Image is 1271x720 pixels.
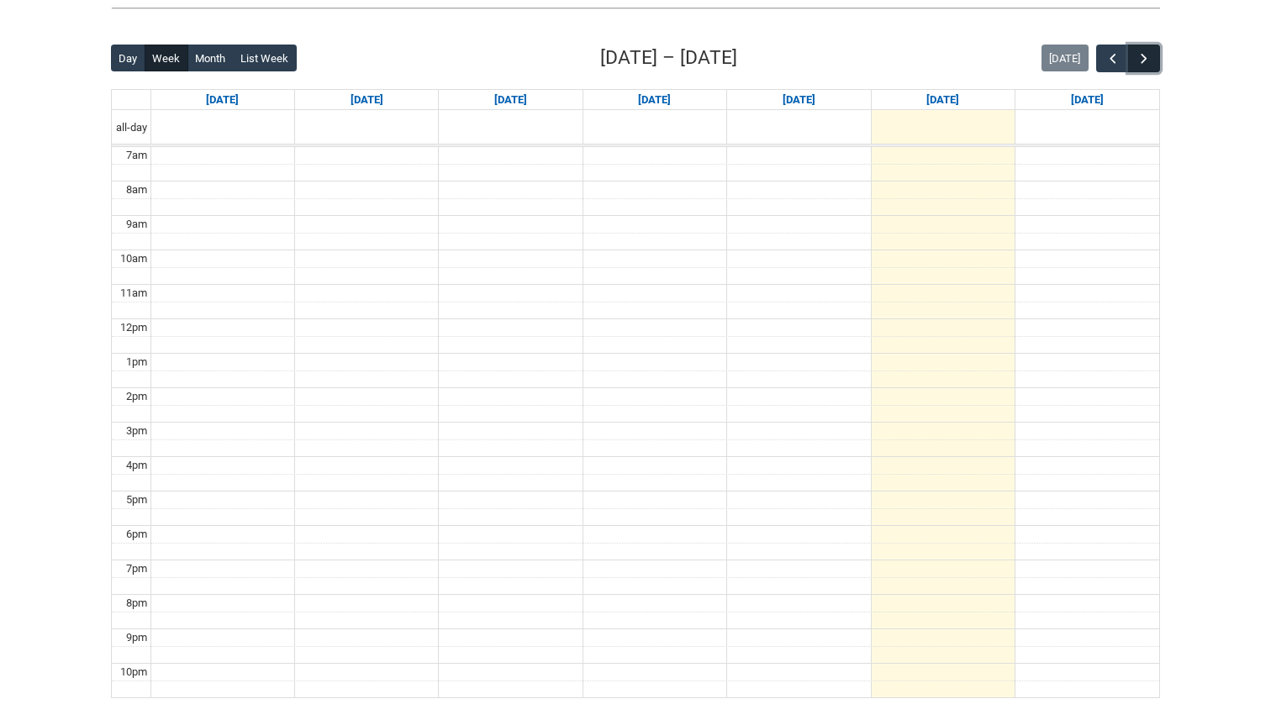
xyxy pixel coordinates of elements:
[123,457,150,474] div: 4pm
[117,250,150,267] div: 10am
[123,560,150,577] div: 7pm
[600,44,737,72] h2: [DATE] – [DATE]
[1128,45,1160,72] button: Next Week
[1042,45,1089,71] button: [DATE]
[123,423,150,439] div: 3pm
[117,319,150,336] div: 12pm
[123,491,150,508] div: 5pm
[123,216,150,233] div: 9am
[233,45,297,71] button: List Week
[117,285,150,302] div: 11am
[123,526,150,543] div: 6pm
[491,90,530,110] a: Go to August 12, 2025
[123,181,150,198] div: 8am
[779,90,819,110] a: Go to August 14, 2025
[923,90,962,110] a: Go to August 15, 2025
[203,90,242,110] a: Go to August 10, 2025
[123,595,150,612] div: 8pm
[111,45,145,71] button: Day
[187,45,234,71] button: Month
[117,664,150,681] div: 10pm
[123,629,150,646] div: 9pm
[145,45,188,71] button: Week
[113,119,150,136] span: all-day
[123,354,150,371] div: 1pm
[123,147,150,164] div: 7am
[123,388,150,405] div: 2pm
[1068,90,1107,110] a: Go to August 16, 2025
[347,90,387,110] a: Go to August 11, 2025
[635,90,674,110] a: Go to August 13, 2025
[1096,45,1128,72] button: Previous Week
